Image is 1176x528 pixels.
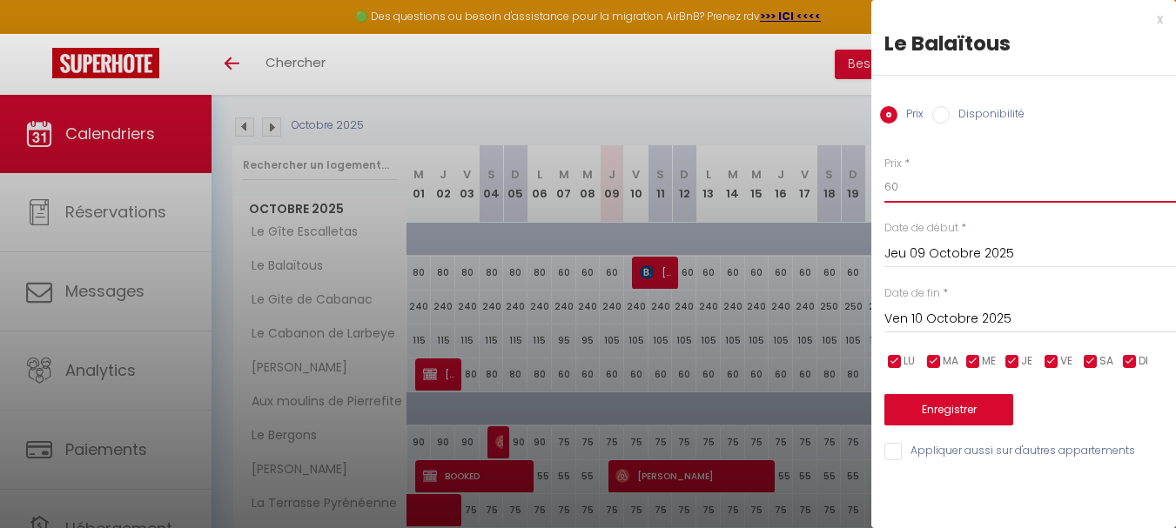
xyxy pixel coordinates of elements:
[884,220,958,237] label: Date de début
[904,353,915,370] span: LU
[943,353,958,370] span: MA
[884,285,940,302] label: Date de fin
[884,394,1013,425] button: Enregistrer
[1060,353,1072,370] span: VE
[1139,353,1148,370] span: DI
[1099,353,1113,370] span: SA
[884,156,902,172] label: Prix
[982,353,996,370] span: ME
[884,30,1163,57] div: Le Balaïtous
[1021,353,1032,370] span: JE
[871,9,1163,30] div: x
[950,106,1025,125] label: Disponibilité
[897,106,924,125] label: Prix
